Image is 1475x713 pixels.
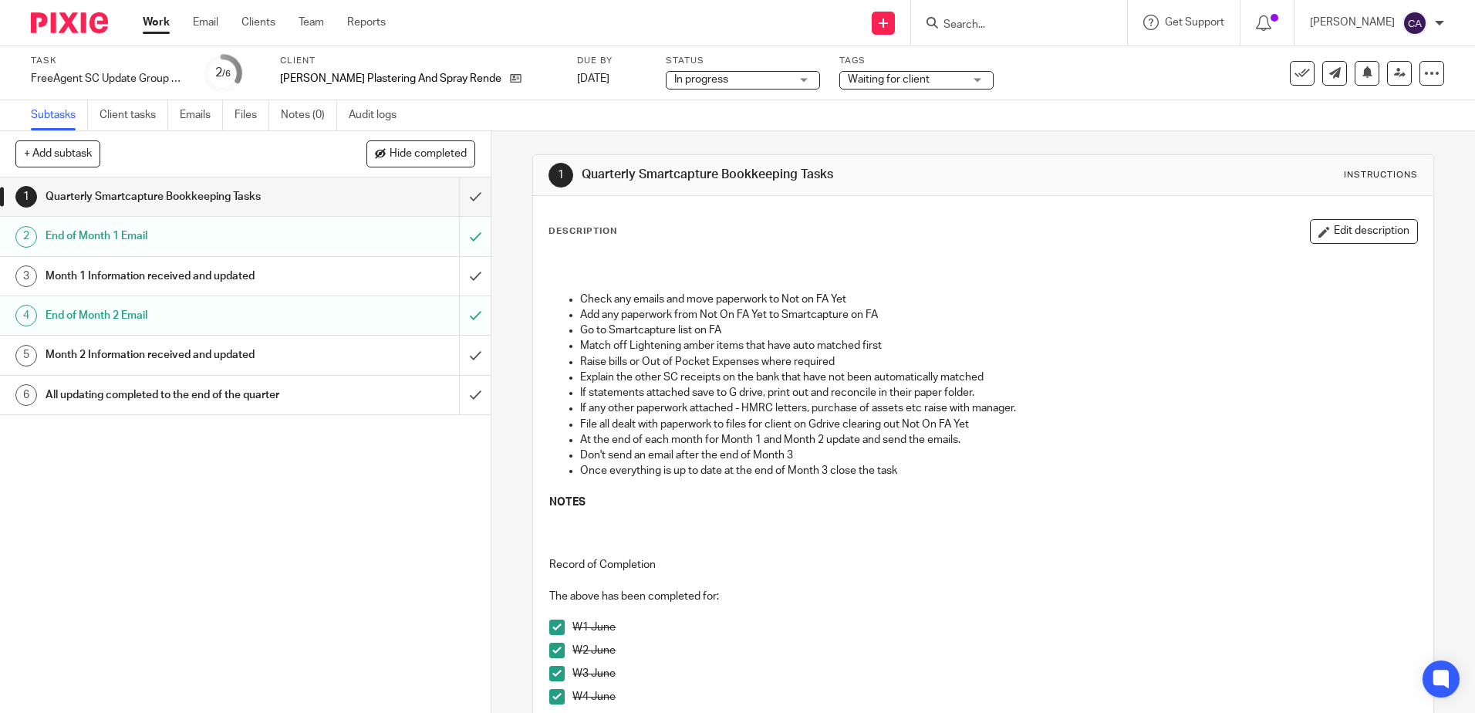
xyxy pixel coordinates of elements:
div: FreeAgent SC Update Group 3 - June - Aug, 2025 [31,71,185,86]
a: Email [193,15,218,30]
h1: All updating completed to the end of the quarter [46,384,311,407]
p: W2 June [572,643,1416,658]
a: Subtasks [31,100,88,130]
p: Once everything is up to date at the end of Month 3 close the task [580,463,1416,478]
label: Client [280,55,558,67]
div: 1 [15,186,37,208]
p: Add any paperwork from Not On FA Yet to Smartcapture on FA [580,307,1416,323]
div: 6 [15,384,37,406]
div: 3 [15,265,37,287]
p: The above has been completed for: [549,589,1416,604]
label: Due by [577,55,646,67]
a: Files [235,100,269,130]
p: If statements attached save to G drive, print out and reconcile in their paper folder. [580,385,1416,400]
a: Client tasks [100,100,168,130]
p: File all dealt with paperwork to files for client on Gdrive clearing out Not On FA Yet [580,417,1416,432]
span: Hide completed [390,148,467,161]
div: 1 [548,163,573,188]
h1: End of Month 1 Email [46,225,311,248]
p: Match off Lightening amber items that have auto matched first [580,338,1416,353]
span: Get Support [1165,17,1224,28]
p: W3 June [572,666,1416,681]
input: Search [942,19,1081,32]
div: 4 [15,305,37,326]
h1: Quarterly Smartcapture Bookkeeping Tasks [582,167,1016,183]
p: Record of Completion [549,557,1416,573]
a: Audit logs [349,100,408,130]
p: If any other paperwork attached - HMRC letters, purchase of assets etc raise with manager. [580,400,1416,416]
button: Hide completed [366,140,475,167]
button: Edit description [1310,219,1418,244]
p: [PERSON_NAME] Plastering And Spray Rendering Ltd [280,71,502,86]
p: Raise bills or Out of Pocket Expenses where required [580,354,1416,370]
p: Don't send an email after the end of Month 3 [580,448,1416,463]
p: Description [548,225,617,238]
strong: NOTES [549,497,586,508]
a: Emails [180,100,223,130]
p: Check any emails and move paperwork to Not on FA Yet [580,292,1416,307]
small: /6 [222,69,231,78]
div: 2 [215,64,231,82]
span: [DATE] [577,73,609,84]
label: Status [666,55,820,67]
p: At the end of each month for Month 1 and Month 2 update and send the emails. [580,432,1416,448]
label: Tags [839,55,994,67]
a: Notes (0) [281,100,337,130]
img: svg%3E [1402,11,1427,35]
p: W1 June [572,620,1416,635]
h1: Month 2 Information received and updated [46,343,311,367]
button: + Add subtask [15,140,100,167]
div: 2 [15,226,37,248]
p: W4 June [572,689,1416,705]
h1: Month 1 Information received and updated [46,265,311,288]
a: Team [299,15,324,30]
a: Clients [241,15,275,30]
a: Work [143,15,170,30]
span: In progress [674,74,728,85]
label: Task [31,55,185,67]
a: Reports [347,15,386,30]
div: Instructions [1344,169,1418,181]
p: Go to Smartcapture list on FA [580,323,1416,338]
p: [PERSON_NAME] [1310,15,1395,30]
div: FreeAgent SC Update Group 3 - [DATE] - [DATE] [31,71,185,86]
span: Waiting for client [848,74,930,85]
div: 5 [15,345,37,367]
h1: End of Month 2 Email [46,304,311,327]
p: Explain the other SC receipts on the bank that have not been automatically matched [580,370,1416,385]
h1: Quarterly Smartcapture Bookkeeping Tasks [46,185,311,208]
img: Pixie [31,12,108,33]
